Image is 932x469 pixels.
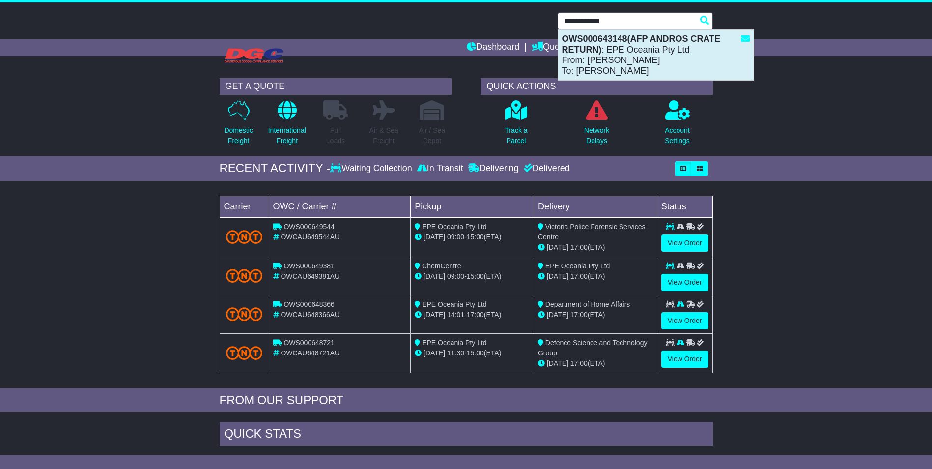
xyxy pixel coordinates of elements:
[534,196,657,217] td: Delivery
[281,349,339,357] span: OWCAU648721AU
[547,311,568,319] span: [DATE]
[226,307,263,321] img: TNT_Domestic.png
[415,348,530,358] div: - (ETA)
[661,312,708,329] a: View Order
[447,272,464,280] span: 09:00
[447,311,464,319] span: 14:01
[422,300,487,308] span: EPE Oceania Pty Ltd
[369,125,398,146] p: Air & Sea Freight
[224,125,253,146] p: Domestic Freight
[661,274,708,291] a: View Order
[220,196,269,217] td: Carrier
[467,39,519,56] a: Dashboard
[664,100,690,151] a: AccountSettings
[570,272,588,280] span: 17:00
[521,163,570,174] div: Delivered
[415,163,466,174] div: In Transit
[558,30,754,80] div: : EPE Oceania Pty Ltd From: [PERSON_NAME] To: [PERSON_NAME]
[538,223,646,241] span: Victoria Police Forensic Services Centre
[281,311,339,319] span: OWCAU648366AU
[570,311,588,319] span: 17:00
[422,262,461,270] span: ChemCentre
[538,271,653,282] div: (ETA)
[268,125,306,146] p: International Freight
[419,125,446,146] p: Air / Sea Depot
[283,300,335,308] span: OWS000648366
[532,39,590,56] a: Quote/Book
[481,78,713,95] div: QUICK ACTIONS
[422,223,487,231] span: EPE Oceania Pty Ltd
[424,233,445,241] span: [DATE]
[424,311,445,319] span: [DATE]
[570,359,588,367] span: 17:00
[269,196,411,217] td: OWC / Carrier #
[570,243,588,251] span: 17:00
[538,310,653,320] div: (ETA)
[538,339,647,357] span: Defence Science and Technology Group
[323,125,348,146] p: Full Loads
[447,233,464,241] span: 09:00
[281,272,339,280] span: OWCAU649381AU
[424,272,445,280] span: [DATE]
[226,230,263,243] img: TNT_Domestic.png
[330,163,414,174] div: Waiting Collection
[584,125,609,146] p: Network Delays
[467,233,484,241] span: 15:00
[467,272,484,280] span: 15:00
[283,339,335,347] span: OWS000648721
[584,100,610,151] a: NetworkDelays
[538,242,653,253] div: (ETA)
[547,243,568,251] span: [DATE]
[545,300,630,308] span: Department of Home Affairs
[661,351,708,368] a: View Order
[538,358,653,369] div: (ETA)
[562,34,721,55] strong: OWS000643148(AFP ANDROS CRATE RETURN)
[504,100,528,151] a: Track aParcel
[415,232,530,242] div: - (ETA)
[283,262,335,270] span: OWS000649381
[226,269,263,282] img: TNT_Domestic.png
[268,100,307,151] a: InternationalFreight
[220,78,452,95] div: GET A QUOTE
[220,161,331,176] div: RECENT ACTIVITY -
[226,346,263,359] img: TNT_Domestic.png
[547,359,568,367] span: [DATE]
[665,125,690,146] p: Account Settings
[220,393,713,408] div: FROM OUR SUPPORT
[281,233,339,241] span: OWCAU649544AU
[466,163,521,174] div: Delivering
[224,100,253,151] a: DomesticFreight
[415,310,530,320] div: - (ETA)
[661,234,708,252] a: View Order
[545,262,610,270] span: EPE Oceania Pty Ltd
[657,196,712,217] td: Status
[422,339,487,347] span: EPE Oceania Pty Ltd
[283,223,335,231] span: OWS000649544
[467,349,484,357] span: 15:00
[220,422,713,448] div: Quick Stats
[505,125,527,146] p: Track a Parcel
[467,311,484,319] span: 17:00
[424,349,445,357] span: [DATE]
[547,272,568,280] span: [DATE]
[411,196,534,217] td: Pickup
[415,271,530,282] div: - (ETA)
[447,349,464,357] span: 11:30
